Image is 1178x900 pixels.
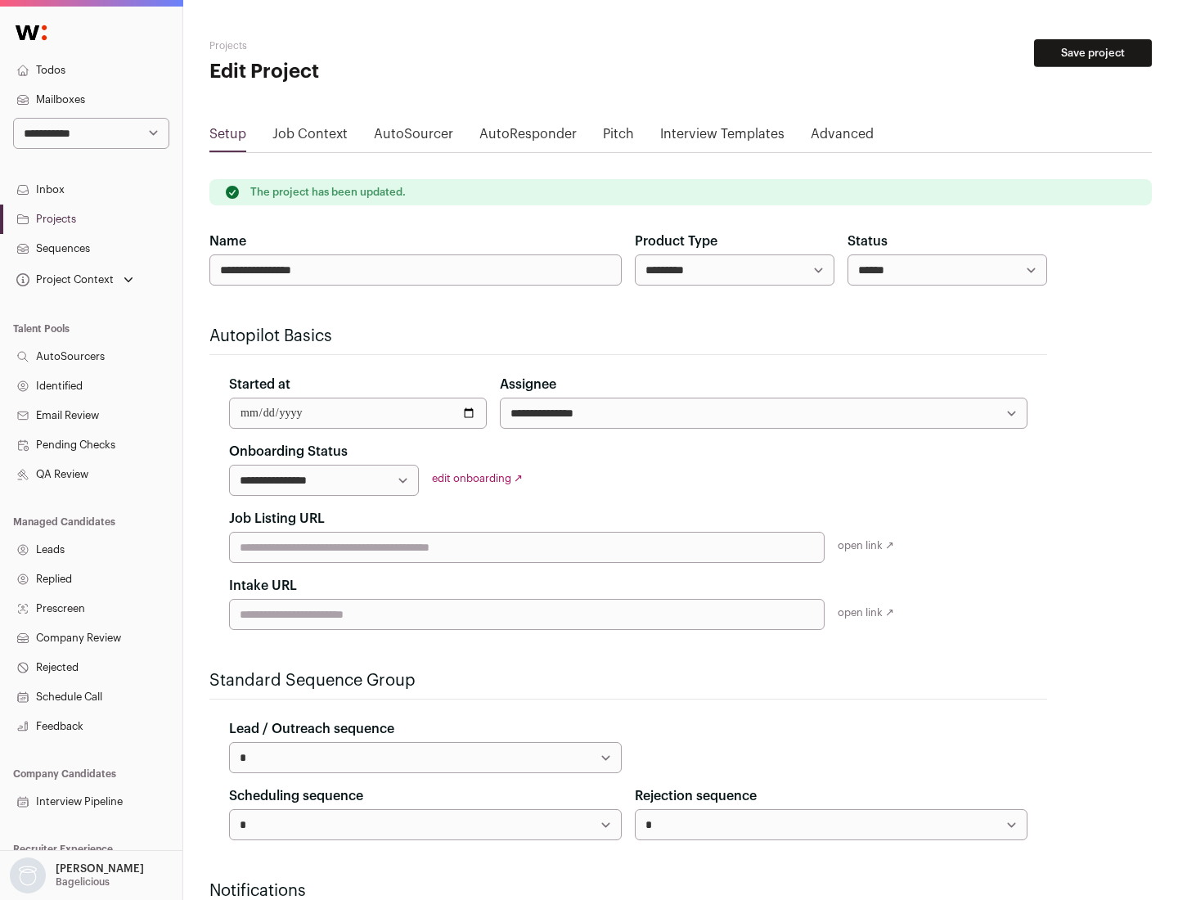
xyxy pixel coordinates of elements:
button: Open dropdown [13,268,137,291]
label: Started at [229,375,290,394]
label: Product Type [635,232,717,251]
button: Open dropdown [7,857,147,893]
label: Lead / Outreach sequence [229,719,394,739]
label: Assignee [500,375,556,394]
label: Name [209,232,246,251]
a: Interview Templates [660,124,785,151]
button: Save project [1034,39,1152,67]
h2: Autopilot Basics [209,325,1047,348]
label: Rejection sequence [635,786,757,806]
p: The project has been updated. [250,186,406,199]
a: edit onboarding ↗ [432,473,523,484]
a: Pitch [603,124,634,151]
h1: Edit Project [209,59,524,85]
a: Advanced [811,124,874,151]
a: AutoSourcer [374,124,453,151]
h2: Standard Sequence Group [209,669,1047,692]
label: Job Listing URL [229,509,325,529]
img: nopic.png [10,857,46,893]
img: Wellfound [7,16,56,49]
div: Project Context [13,273,114,286]
a: AutoResponder [479,124,577,151]
label: Scheduling sequence [229,786,363,806]
a: Setup [209,124,246,151]
a: Job Context [272,124,348,151]
h2: Projects [209,39,524,52]
p: [PERSON_NAME] [56,862,144,875]
label: Onboarding Status [229,442,348,461]
label: Status [848,232,888,251]
label: Intake URL [229,576,297,596]
p: Bagelicious [56,875,110,889]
